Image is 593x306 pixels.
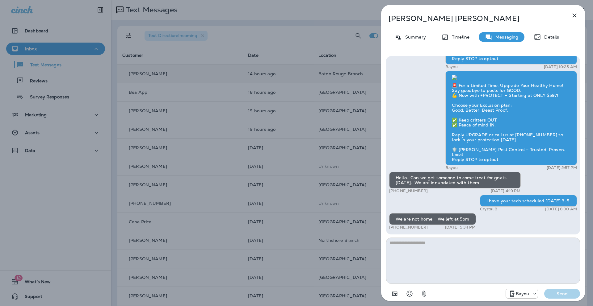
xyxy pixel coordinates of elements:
[492,35,518,39] p: Messaging
[389,213,476,225] div: We are not home. We left at 5pm
[389,172,521,188] div: Hello. Can we get someone to come treat for gnats [DATE]. We are innundated with them
[491,188,521,193] p: [DATE] 4:19 PM
[547,165,577,170] p: [DATE] 2:57 PM
[389,287,401,300] button: Add in a premade template
[445,225,476,230] p: [DATE] 5:34 PM
[452,75,457,80] img: twilio-download
[506,290,538,297] div: +1 (985) 315-4311
[544,64,577,69] p: [DATE] 10:25 AM
[389,14,557,23] p: [PERSON_NAME] [PERSON_NAME]
[403,287,416,300] button: Select an emoji
[480,195,577,207] div: I have your tech scheduled [DATE] 3-5.
[389,225,428,230] p: [PHONE_NUMBER]
[516,291,529,296] p: Bayou
[480,207,497,212] p: Crystal B
[449,35,469,39] p: Timeline
[402,35,426,39] p: Summary
[545,207,577,212] p: [DATE] 8:00 AM
[445,64,458,69] p: Bayou
[445,165,458,170] p: Bayou
[541,35,559,39] p: Details
[445,71,577,165] div: 🚨 For a Limited Time, Upgrade Your Healthy Home! Say goodbye to pests for GOOD. 💪 Now with +PROTE...
[389,188,428,193] p: [PHONE_NUMBER]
